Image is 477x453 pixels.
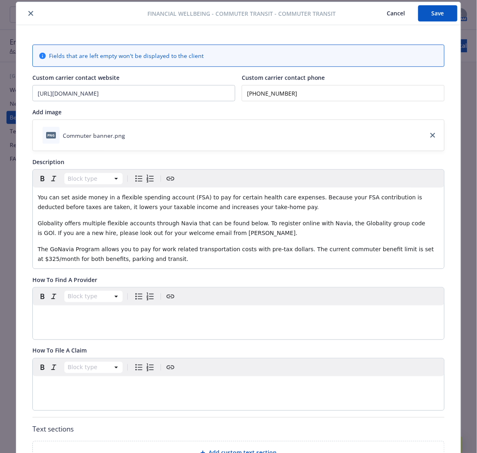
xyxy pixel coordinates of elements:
[37,362,48,373] button: Bold
[64,291,123,302] button: Block type
[38,220,427,236] span: Globality offers multiple flexible accounts through Navia that can be found below. To register on...
[242,74,325,81] span: Custom carrier contact phone
[165,291,176,302] button: Create link
[133,362,145,373] button: Bulleted list
[64,173,123,184] button: Block type
[418,5,458,21] button: Save
[38,246,436,262] span: The GoNavia Program allows you to pay for work related transportation costs with pre-tax dollars....
[165,173,176,184] button: Create link
[133,291,145,302] button: Bulleted list
[33,85,235,101] input: Add custom carrier contact website
[165,362,176,373] button: Create link
[133,173,156,184] div: toggle group
[33,306,444,325] div: editable markdown
[428,130,438,140] a: close
[38,194,424,210] span: You can set aside money in a flexible spending account (FSA) to pay for certain health care expen...
[32,347,87,355] span: How To File A Claim
[374,5,418,21] button: Cancel
[37,291,48,302] button: Bold
[32,158,64,166] span: Description
[133,173,145,184] button: Bulleted list
[32,74,119,81] span: Custom carrier contact website
[145,362,156,373] button: Numbered list
[63,131,125,140] div: Commuter banner.png
[33,376,444,396] div: editable markdown
[48,362,60,373] button: Italic
[145,291,156,302] button: Numbered list
[49,51,204,60] span: Fields that are left empty won't be displayed to the client
[48,291,60,302] button: Italic
[148,9,336,18] span: Financial Wellbeing - Commuter Transit - Commuter Transit
[64,362,123,373] button: Block type
[46,132,56,138] span: png
[48,173,60,184] button: Italic
[242,85,445,101] input: Add custom carrier contact phone
[133,362,156,373] div: toggle group
[133,291,156,302] div: toggle group
[32,424,445,435] p: Text sections
[128,131,135,140] button: download file
[32,276,97,284] span: How To Find A Provider
[33,188,444,269] div: editable markdown
[26,9,36,18] button: close
[32,108,62,116] span: Add image
[37,173,48,184] button: Bold
[145,173,156,184] button: Numbered list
